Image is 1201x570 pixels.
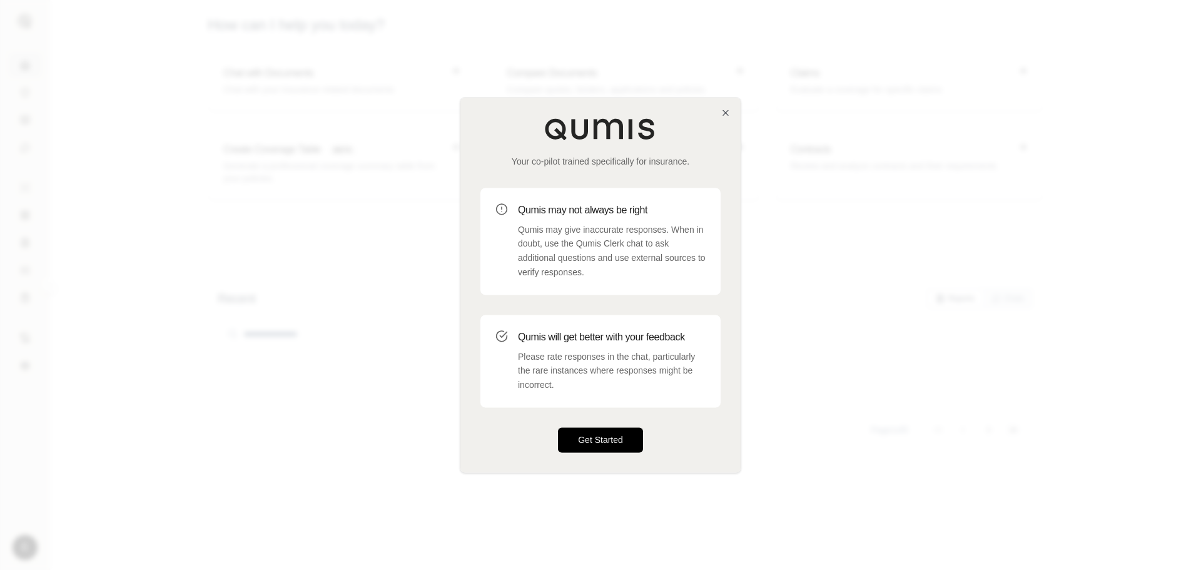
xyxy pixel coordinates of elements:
h3: Qumis will get better with your feedback [518,330,706,345]
p: Your co-pilot trained specifically for insurance. [480,155,721,168]
p: Qumis may give inaccurate responses. When in doubt, use the Qumis Clerk chat to ask additional qu... [518,223,706,280]
img: Qumis Logo [544,118,657,140]
button: Get Started [558,427,643,452]
h3: Qumis may not always be right [518,203,706,218]
p: Please rate responses in the chat, particularly the rare instances where responses might be incor... [518,350,706,392]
